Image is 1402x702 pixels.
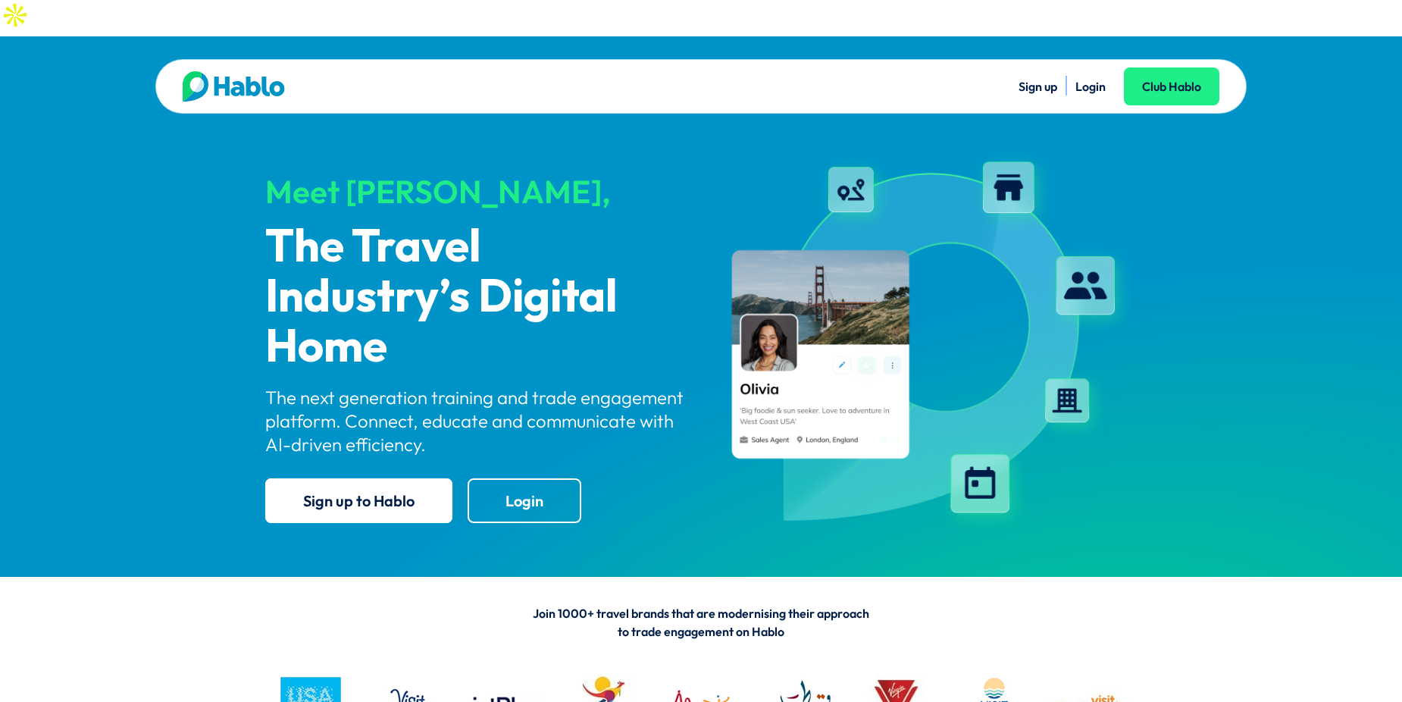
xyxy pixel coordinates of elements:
div: Meet [PERSON_NAME], [265,174,688,209]
a: Sign up to Hablo [265,478,452,523]
a: Login [1075,79,1106,94]
img: Hablo logo main 2 [183,71,285,102]
a: Club Hablo [1124,67,1219,105]
a: Sign up [1019,79,1057,94]
p: The Travel Industry’s Digital Home [265,223,688,373]
a: Login [468,478,581,523]
p: The next generation training and trade engagement platform. Connect, educate and communicate with... [265,386,688,457]
span: Join 1000+ travel brands that are modernising their approach to trade engagement on Hablo [533,606,869,639]
img: hablo-profile-image [714,149,1137,536]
